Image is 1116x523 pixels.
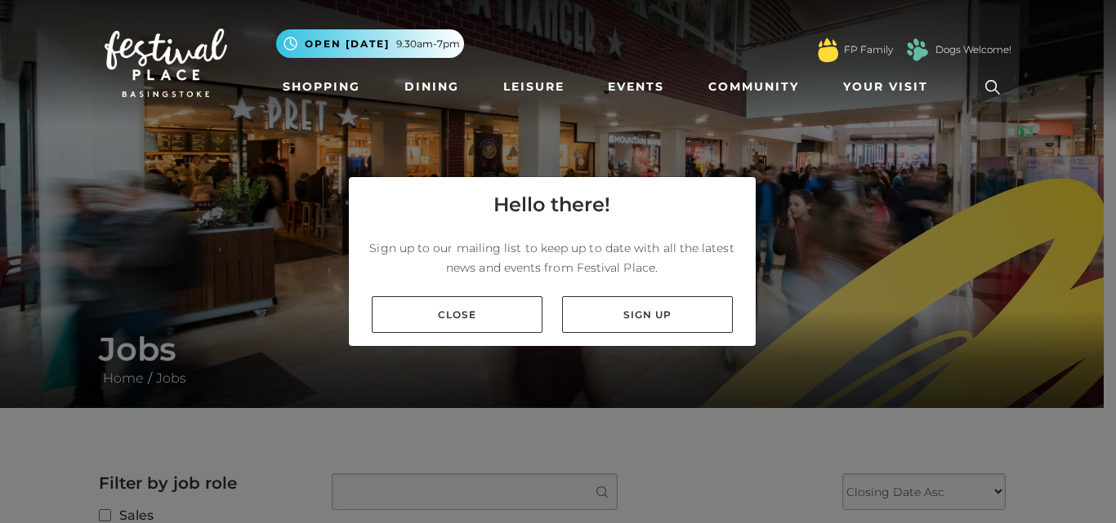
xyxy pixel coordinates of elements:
[562,296,733,333] a: Sign up
[372,296,542,333] a: Close
[493,190,610,219] h4: Hello there!
[105,29,227,97] img: Festival Place Logo
[497,72,571,102] a: Leisure
[276,29,464,58] button: Open [DATE] 9.30am-7pm
[305,37,390,51] span: Open [DATE]
[601,72,671,102] a: Events
[398,72,466,102] a: Dining
[837,72,943,102] a: Your Visit
[702,72,806,102] a: Community
[362,238,743,277] p: Sign up to our mailing list to keep up to date with all the latest news and events from Festival ...
[844,42,893,57] a: FP Family
[935,42,1011,57] a: Dogs Welcome!
[276,72,367,102] a: Shopping
[396,37,460,51] span: 9.30am-7pm
[843,78,928,95] span: Your Visit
